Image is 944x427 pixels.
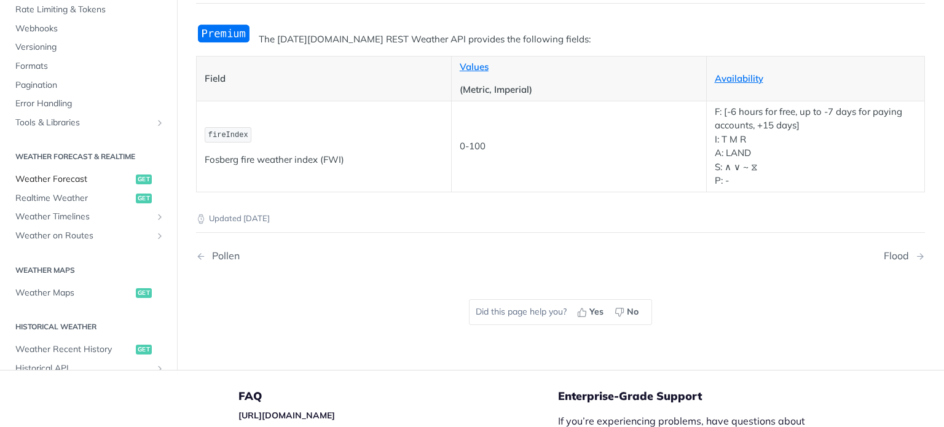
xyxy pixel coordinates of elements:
span: Pagination [15,79,165,92]
span: Error Handling [15,98,165,110]
span: get [136,288,152,298]
a: Error Handling [9,95,168,113]
p: (Metric, Imperial) [460,83,698,97]
a: Rate Limiting & Tokens [9,1,168,19]
h5: FAQ [238,389,558,404]
h2: Weather Forecast & realtime [9,151,168,162]
h2: Historical Weather [9,321,168,332]
a: Weather TimelinesShow subpages for Weather Timelines [9,208,168,226]
p: The [DATE][DOMAIN_NAME] REST Weather API provides the following fields: [196,33,925,47]
button: Show subpages for Weather on Routes [155,231,165,241]
a: Tools & LibrariesShow subpages for Tools & Libraries [9,114,168,132]
a: Availability [715,72,763,84]
span: Weather Timelines [15,211,152,223]
div: Pollen [206,250,240,262]
span: fireIndex [208,131,248,139]
a: Previous Page: Pollen [196,250,508,262]
span: Historical API [15,362,152,375]
span: get [136,174,152,184]
p: F: [-6 hours for free, up to -7 days for paying accounts, +15 days] I: T M R A: LAND S: ∧ ∨ ~ ⧖ P: - [715,105,917,188]
button: Show subpages for Historical API [155,364,165,374]
div: Did this page help you? [469,299,652,325]
button: Show subpages for Weather Timelines [155,212,165,222]
span: Realtime Weather [15,192,133,205]
span: Weather Maps [15,287,133,299]
a: Realtime Weatherget [9,189,168,208]
span: Webhooks [15,23,165,35]
span: get [136,194,152,203]
p: Field [205,72,443,86]
a: Formats [9,57,168,76]
a: Versioning [9,38,168,57]
span: Weather on Routes [15,230,152,242]
div: Flood [884,250,915,262]
button: No [610,303,645,321]
p: 0-100 [460,139,698,154]
span: Formats [15,60,165,72]
a: Weather on RoutesShow subpages for Weather on Routes [9,227,168,245]
p: Fosberg fire weather index (FWI) [205,153,443,167]
span: Weather Forecast [15,173,133,186]
button: Show subpages for Tools & Libraries [155,118,165,128]
span: Weather Recent History [15,343,133,356]
a: Next Page: Flood [884,250,925,262]
a: Historical APIShow subpages for Historical API [9,359,168,378]
h2: Weather Maps [9,265,168,276]
span: Tools & Libraries [15,117,152,129]
span: Versioning [15,41,165,53]
a: Weather Forecastget [9,170,168,189]
span: Rate Limiting & Tokens [15,4,165,16]
a: [URL][DOMAIN_NAME] [238,410,335,421]
a: Webhooks [9,20,168,38]
button: Yes [573,303,610,321]
p: Updated [DATE] [196,213,925,225]
a: Weather Recent Historyget [9,340,168,359]
a: Pagination [9,76,168,95]
span: Yes [589,305,604,318]
h5: Enterprise-Grade Support [558,389,846,404]
a: Weather Mapsget [9,284,168,302]
nav: Pagination Controls [196,238,925,274]
span: No [627,305,639,318]
span: get [136,345,152,355]
a: Values [460,61,489,72]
